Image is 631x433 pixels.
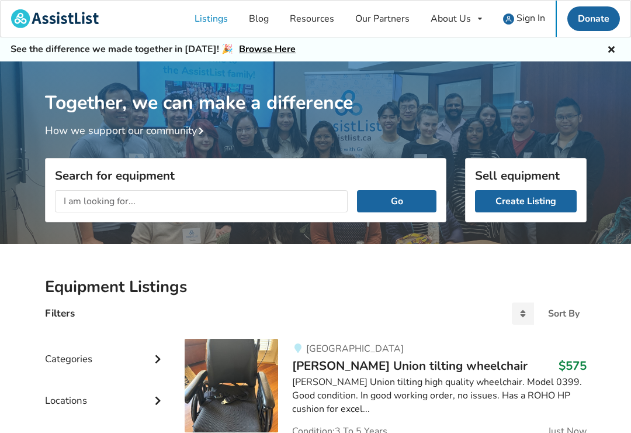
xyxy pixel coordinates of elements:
[185,339,278,432] img: mobility-jay union tilting wheelchair
[45,277,587,297] h2: Equipment Listings
[292,376,586,416] div: [PERSON_NAME] Union tilting high quality wheelchair. Model 0399. Good condition. In good working ...
[45,123,209,138] a: How we support our community
[559,358,587,373] h3: $575
[503,13,514,25] img: user icon
[45,61,587,115] h1: Together, we can make a difference
[11,43,296,56] h5: See the difference we made together in [DATE]! 🎉
[184,1,238,37] a: Listings
[45,371,167,413] div: Locations
[292,358,528,374] span: [PERSON_NAME] Union tilting wheelchair
[11,9,99,28] img: assistlist-logo
[279,1,345,37] a: Resources
[516,12,545,25] span: Sign In
[357,190,436,212] button: Go
[345,1,420,37] a: Our Partners
[475,190,577,212] a: Create Listing
[239,43,296,56] a: Browse Here
[45,329,167,371] div: Categories
[45,307,75,320] h4: Filters
[238,1,279,37] a: Blog
[306,342,404,355] span: [GEOGRAPHIC_DATA]
[493,1,556,37] a: user icon Sign In
[567,6,620,31] a: Donate
[55,190,348,212] input: I am looking for...
[431,14,471,23] div: About Us
[55,168,436,183] h3: Search for equipment
[548,309,580,318] div: Sort By
[475,168,577,183] h3: Sell equipment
